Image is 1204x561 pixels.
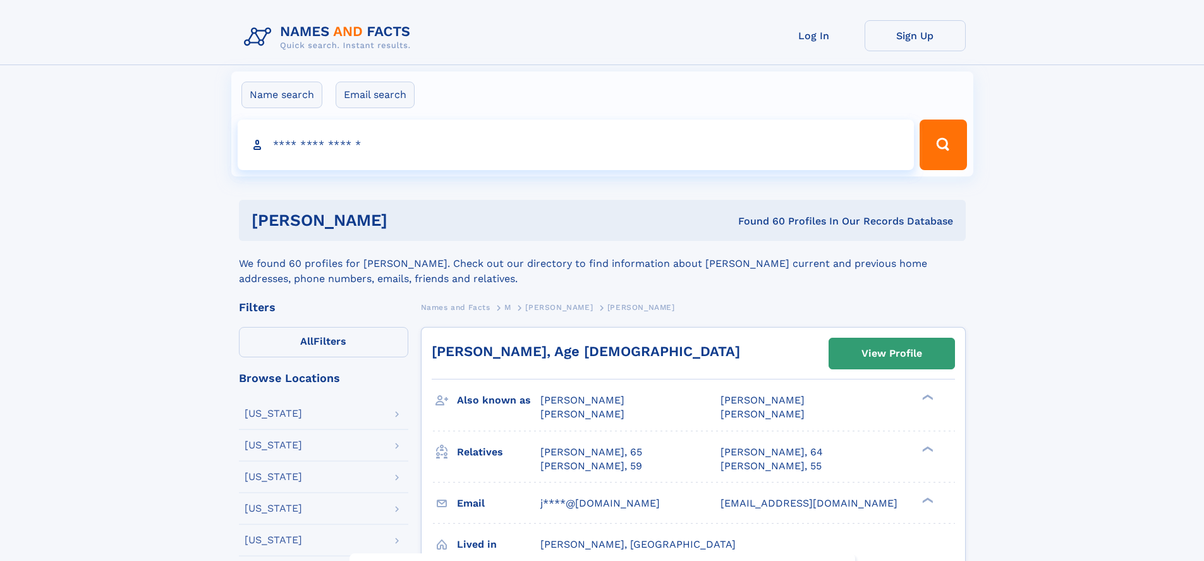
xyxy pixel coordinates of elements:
[245,535,302,545] div: [US_STATE]
[504,303,511,312] span: M
[829,338,954,369] a: View Profile
[540,408,624,420] span: [PERSON_NAME]
[540,538,736,550] span: [PERSON_NAME], [GEOGRAPHIC_DATA]
[239,20,421,54] img: Logo Names and Facts
[336,82,415,108] label: Email search
[239,327,408,357] label: Filters
[421,299,490,315] a: Names and Facts
[721,408,805,420] span: [PERSON_NAME]
[721,459,822,473] a: [PERSON_NAME], 55
[607,303,675,312] span: [PERSON_NAME]
[525,303,593,312] span: [PERSON_NAME]
[919,496,934,504] div: ❯
[238,120,915,170] input: search input
[432,343,740,359] a: [PERSON_NAME], Age [DEMOGRAPHIC_DATA]
[245,472,302,482] div: [US_STATE]
[504,299,511,315] a: M
[245,503,302,514] div: [US_STATE]
[920,120,966,170] button: Search Button
[245,409,302,419] div: [US_STATE]
[457,390,540,411] h3: Also known as
[241,82,322,108] label: Name search
[919,445,934,453] div: ❯
[540,459,642,473] a: [PERSON_NAME], 59
[245,440,302,450] div: [US_STATE]
[721,445,823,459] a: [PERSON_NAME], 64
[562,214,953,228] div: Found 60 Profiles In Our Records Database
[252,213,563,228] h1: [PERSON_NAME]
[861,339,922,368] div: View Profile
[457,441,540,463] h3: Relatives
[239,241,966,287] div: We found 60 profiles for [PERSON_NAME]. Check out our directory to find information about [PERSON...
[763,20,865,51] a: Log In
[457,493,540,514] h3: Email
[865,20,966,51] a: Sign Up
[525,299,593,315] a: [PERSON_NAME]
[300,335,313,347] span: All
[721,394,805,406] span: [PERSON_NAME]
[239,302,408,313] div: Filters
[919,393,934,402] div: ❯
[540,394,624,406] span: [PERSON_NAME]
[457,534,540,555] h3: Lived in
[239,373,408,384] div: Browse Locations
[721,497,897,509] span: [EMAIL_ADDRESS][DOMAIN_NAME]
[540,445,642,459] a: [PERSON_NAME], 65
